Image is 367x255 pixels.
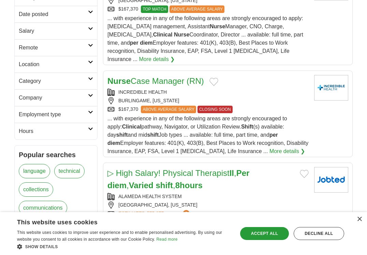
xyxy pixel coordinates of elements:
[107,15,303,62] span: ... with experience in any of the following areas are strongly encouraged to apply: [MEDICAL_DATA...
[15,56,97,73] a: Location
[314,167,348,193] img: Company logo
[118,210,191,217] a: ESTIMATED:$75,877per year?
[17,230,222,242] span: This website uses cookies to improve user experience and to enable personalised advertising. By u...
[107,193,309,200] div: ALAMEDA HEALTH SYSTEM
[19,182,53,197] a: collections
[15,22,97,39] a: Salary
[357,217,362,222] div: Close
[19,201,67,215] a: communications
[19,77,88,85] h2: Category
[107,76,131,86] strong: Nurse
[269,147,305,155] a: More details ❯
[130,40,138,46] strong: per
[241,124,253,130] strong: Shift
[240,227,289,240] div: Accept all
[19,10,88,18] h2: Date posted
[157,237,178,242] a: Read more, opens a new window
[15,73,97,89] a: Category
[141,5,168,13] span: TOP MATCH
[140,40,152,46] strong: diem
[183,210,190,217] span: ?
[147,211,164,216] span: $75,877
[107,5,309,13] div: $167,370
[15,123,97,139] a: Hours
[19,150,93,160] h2: Popular searches
[17,243,231,250] div: Show details
[170,5,225,13] span: ABOVE AVERAGE SALARY
[19,27,88,35] h2: Salary
[25,244,58,249] span: Show details
[19,127,88,135] h2: Hours
[139,55,175,63] a: More details ❯
[107,97,309,104] div: BURLINGAME, [US_STATE]
[15,89,97,106] a: Company
[107,168,249,190] a: ▷ High Salary! Physical TherapistII,Per diem,Varied shift,8hours
[122,124,142,130] strong: Clinical
[269,132,278,138] strong: per
[17,216,214,226] div: This website uses cookies
[197,106,233,113] span: CLOSING SOON
[19,60,88,69] h2: Location
[19,110,88,119] h2: Employment type
[107,116,308,154] span: ... with experience in any of the following areas are strongly encouraged to apply: pathway, Navi...
[141,106,196,113] span: ABOVE AVERAGE SALARY
[107,76,204,86] a: NurseCase Manager (RN)
[210,24,225,29] strong: Nurse
[129,181,153,190] strong: Varied
[175,181,203,190] strong: 8hours
[230,168,234,178] strong: II
[19,44,88,52] h2: Remote
[147,132,159,138] strong: shift
[153,32,173,37] strong: Clinical
[107,181,127,190] strong: diem
[107,89,309,96] div: INCREDIBLE HEALTH
[19,94,88,102] h2: Company
[54,164,85,178] a: technical
[15,39,97,56] a: Remote
[236,168,250,178] strong: Per
[15,6,97,22] a: Date posted
[156,181,173,190] strong: shift
[107,106,309,113] div: $167,370
[294,227,344,240] div: Decline all
[116,132,128,138] strong: shift
[107,201,309,209] div: [GEOGRAPHIC_DATA], [US_STATE]
[209,78,218,86] button: Add to favorite jobs
[19,164,50,178] a: language
[107,140,120,146] strong: diem
[174,32,189,37] strong: Nurse
[15,106,97,123] a: Employment type
[300,170,309,178] button: Add to favorite jobs
[314,75,348,101] img: Company logo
